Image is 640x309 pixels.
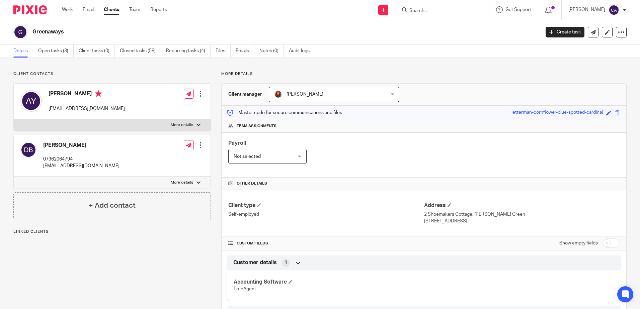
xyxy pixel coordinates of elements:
h3: Client manager [228,91,262,98]
img: svg%3E [13,25,27,39]
p: [EMAIL_ADDRESS][DOMAIN_NAME] [49,105,125,112]
input: Search [409,8,469,14]
a: Files [216,44,231,58]
span: Customer details [233,259,277,266]
img: svg%3E [20,90,42,112]
i: Primary [95,90,102,97]
img: svg%3E [20,142,36,158]
h4: + Add contact [89,200,136,211]
a: Details [13,44,33,58]
span: [PERSON_NAME] [287,92,323,97]
p: [EMAIL_ADDRESS][DOMAIN_NAME] [43,163,119,169]
a: Emails [236,44,254,58]
p: Client contacts [13,71,211,77]
a: Audit logs [289,44,315,58]
h4: CUSTOM FIELDS [228,241,424,246]
p: [STREET_ADDRESS] [424,218,620,224]
label: Show empty fields [559,240,598,246]
p: Linked clients [13,229,211,234]
p: More details [171,180,193,185]
a: Clients [104,6,119,13]
p: [PERSON_NAME] [568,6,605,13]
a: Recurring tasks (4) [166,44,211,58]
a: Reports [150,6,167,13]
h4: [PERSON_NAME] [43,142,119,149]
h4: [PERSON_NAME] [49,90,125,99]
span: Payroll [228,140,246,146]
a: Closed tasks (58) [120,44,161,58]
span: 1 [285,260,287,266]
a: Open tasks (3) [38,44,74,58]
p: More details [171,122,193,128]
img: sallycropped.JPG [274,90,282,98]
span: Team assignments [237,123,276,129]
div: letterman-cornflower-blue-spotted-cardinal [511,109,603,117]
a: Email [83,6,94,13]
a: Work [62,6,73,13]
span: Get Support [505,7,531,12]
p: 2 Shoemakers Cottage, [PERSON_NAME] Green [424,211,620,218]
a: Notes (0) [259,44,284,58]
a: Team [129,6,140,13]
p: Master code for secure communications and files [227,109,342,116]
img: Pixie [13,5,47,14]
h4: Client type [228,202,424,209]
img: svg%3E [609,5,619,15]
a: Client tasks (0) [79,44,115,58]
p: Self-employed [228,211,424,218]
a: Create task [546,27,584,37]
p: 07962064794 [43,156,119,163]
span: Not selected [234,154,261,159]
h4: Address [424,202,620,209]
h4: Accounting Software [234,279,424,286]
h2: Greenaways [32,28,435,35]
p: More details [221,71,627,77]
span: Other details [237,181,267,186]
span: FreeAgent [234,287,256,291]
